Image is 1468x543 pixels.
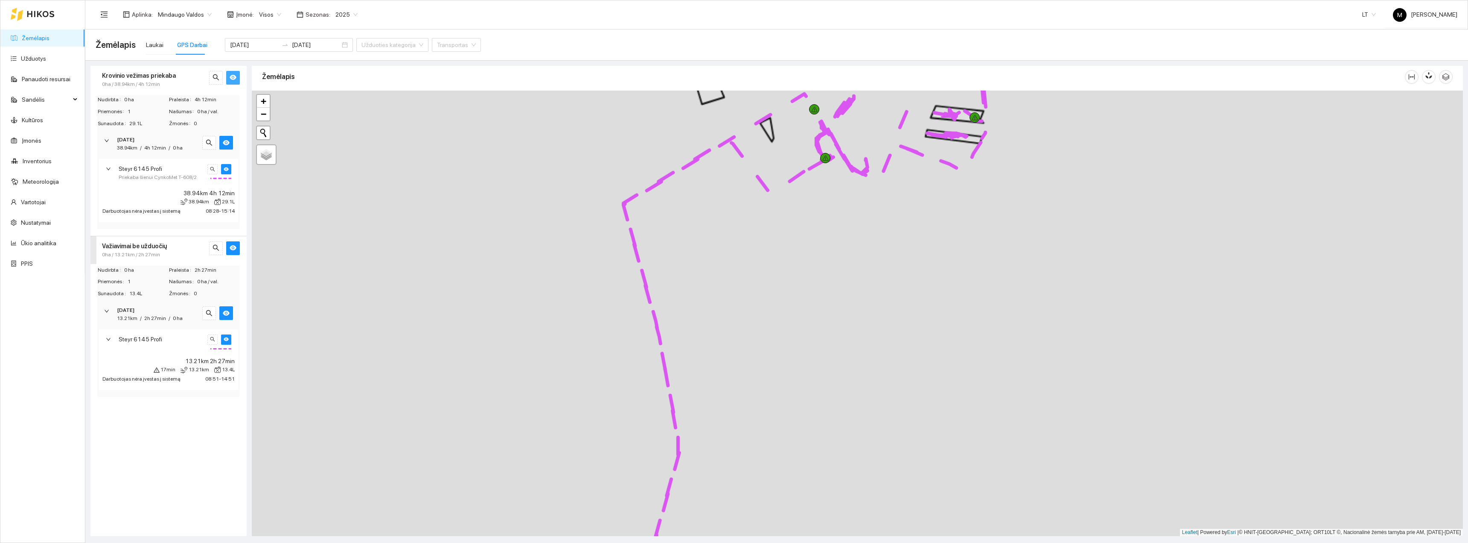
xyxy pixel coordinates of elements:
[224,337,229,343] span: eye
[222,366,235,374] span: 13.4L
[1397,8,1402,22] span: M
[209,71,223,85] button: search
[117,315,137,321] span: 13.21km
[169,108,197,116] span: Našumas
[104,138,109,143] span: right
[257,108,270,120] a: Zoom out
[119,335,162,344] span: Steyr 6145 Profi
[102,72,176,79] strong: Krovinio vežimas priekaba
[169,266,195,274] span: Praleista
[117,307,134,313] strong: [DATE]
[21,199,46,205] a: Vartotojai
[23,178,59,185] a: Meteorologija
[106,166,111,171] span: right
[230,244,236,252] span: eye
[169,120,194,128] span: Žmonės
[140,315,142,321] span: /
[169,278,197,286] span: Našumas
[22,117,43,123] a: Kultūros
[259,8,281,21] span: Visos
[98,108,128,116] span: Priemonės
[207,335,218,345] button: search
[230,40,278,50] input: Pradžios data
[1227,529,1236,535] a: Esri
[98,290,129,298] span: Sunaudota
[183,188,235,198] span: 38.94km 4h 12min
[173,145,183,151] span: 0 ha
[195,266,239,274] span: 2h 27min
[230,74,236,82] span: eye
[210,337,215,343] span: search
[102,243,167,249] strong: Važiavimai be užduočių
[169,315,170,321] span: /
[117,145,137,151] span: 38.94km
[1182,529,1197,535] a: Leaflet
[261,109,266,119] span: −
[98,278,128,286] span: Priemonės
[189,198,209,206] span: 38.94km
[144,315,166,321] span: 2h 27min
[21,55,46,62] a: Užduotys
[158,8,212,21] span: Mindaugo Valdos
[262,65,1405,89] div: Žemėlapis
[128,278,168,286] span: 1
[226,71,240,85] button: eye
[123,11,130,18] span: layout
[23,158,52,164] a: Inventorius
[173,315,183,321] span: 0 ha
[119,173,197,182] span: Priekaba šienui CynkoMet T-608/2
[257,95,270,108] a: Zoom in
[21,240,56,247] a: Ūkio analitika
[221,164,231,174] button: eye
[261,96,266,106] span: +
[207,164,218,174] button: search
[129,290,168,298] span: 13.4L
[97,131,240,157] div: [DATE]38.94km/4h 12min/0 hasearcheye
[202,136,216,150] button: search
[169,145,170,151] span: /
[1238,529,1239,535] span: |
[226,241,240,255] button: eye
[96,38,136,52] span: Žemėlapis
[1405,70,1418,84] button: column-width
[119,164,162,173] span: Steyr 6145 Profi
[1405,73,1418,80] span: column-width
[160,366,175,374] span: 17min
[90,236,247,264] div: Važiavimai be užduočių0ha / 13.21km / 2h 27minsearcheye
[213,74,219,82] span: search
[197,278,239,286] span: 0 ha / val.
[223,139,230,147] span: eye
[197,108,239,116] span: 0 ha / val.
[224,167,229,173] span: eye
[90,66,247,94] div: Krovinio vežimas priekaba0ha / 38.94km / 4h 12minsearcheye
[117,137,134,143] strong: [DATE]
[132,10,153,19] span: Aplinka :
[169,290,194,298] span: Žmonės
[98,96,124,104] span: Nudirbta
[195,96,239,104] span: 4h 12min
[99,329,238,355] div: Steyr 6145 Profisearcheye
[102,208,181,214] span: Darbuotojas nėra įvestas į sistemą
[106,337,111,342] span: right
[194,120,239,128] span: 0
[22,76,70,82] a: Panaudoti resursai
[205,376,235,382] span: 08:51 - 14:51
[282,41,288,48] span: to
[22,137,41,144] a: Įmonės
[99,159,238,187] div: Steyr 6145 ProfiPriekaba šienui CynkoMet T-608/2searcheye
[206,139,213,147] span: search
[177,40,207,50] div: GPS Darbai
[154,367,160,373] span: warning
[257,126,270,139] button: Initiate a new search
[128,108,168,116] span: 1
[21,219,51,226] a: Nustatymai
[236,10,254,19] span: Įmonė :
[102,376,181,382] span: Darbuotojas nėra įvestas į sistemą
[209,241,223,255] button: search
[213,244,219,252] span: search
[124,266,168,274] span: 0 ha
[335,8,358,21] span: 2025
[98,266,124,274] span: Nudirbta
[292,40,340,50] input: Pabaigos data
[202,306,216,320] button: search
